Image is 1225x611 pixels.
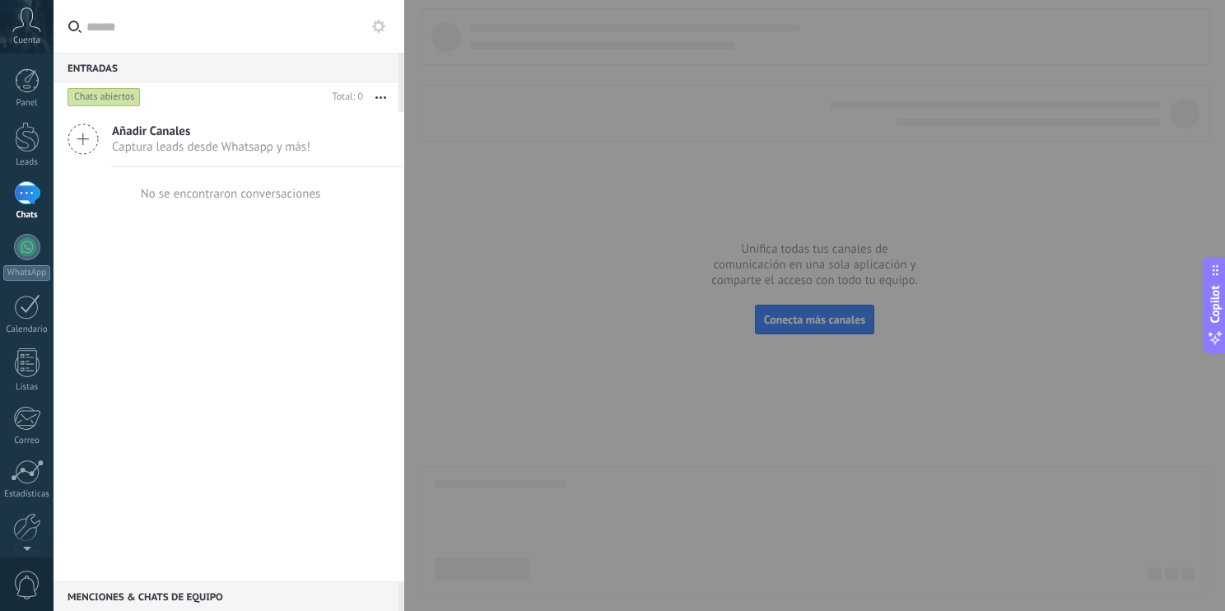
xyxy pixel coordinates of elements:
span: Copilot [1207,286,1223,324]
div: Correo [3,436,51,446]
div: WhatsApp [3,265,50,281]
span: Captura leads desde Whatsapp y más! [112,139,310,155]
div: Total: 0 [326,89,363,105]
div: Leads [3,157,51,168]
div: Estadísticas [3,489,51,500]
div: Calendario [3,324,51,335]
span: Añadir Canales [112,124,310,139]
div: Chats [3,210,51,221]
div: Listas [3,382,51,393]
div: Panel [3,98,51,109]
div: Entradas [54,53,398,82]
span: Cuenta [13,35,40,46]
div: Chats abiertos [68,87,141,107]
div: Menciones & Chats de equipo [54,581,398,611]
div: No se encontraron conversaciones [141,186,321,202]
